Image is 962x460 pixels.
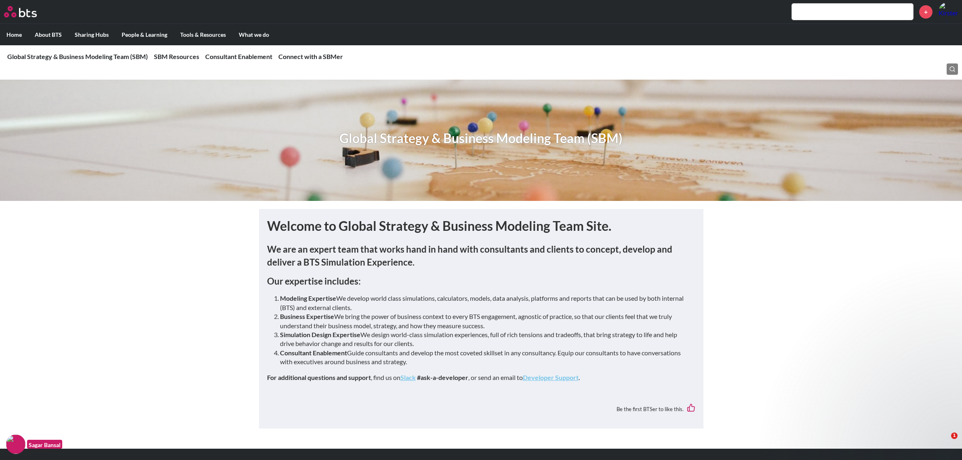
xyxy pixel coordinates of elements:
strong: Modeling Expertise [280,294,336,302]
li: We bring the power of business context to every BTS engagement, agnostic of practice, so that our... [280,312,689,330]
h1: Global Strategy & Business Modeling Team (SBM) [339,129,623,148]
img: F [6,435,25,454]
a: + [919,5,933,19]
strong: Simulation Design Expertise [280,331,360,338]
li: Guide consultants and develop the most coveted skillset in any consultancy. Equip our consultants... [280,348,689,367]
p: , find us on , or send an email to . [267,373,695,382]
strong: Consultant Enablement [280,349,347,357]
a: Global Strategy & Business Modeling Team (SBM) [7,53,148,60]
a: Profile [939,2,958,21]
li: We design world-class simulation experiences, full of rich tensions and tradeoffs, that bring str... [280,330,689,348]
a: Consultant Enablement [205,53,272,60]
label: About BTS [28,24,68,45]
div: Be the first BTSer to like this. [267,398,695,420]
label: People & Learning [115,24,174,45]
label: Tools & Resources [174,24,232,45]
h1: Welcome to Global Strategy & Business Modeling Team Site. [267,217,695,235]
a: SBM Resources [154,53,199,60]
iframe: Intercom live chat [935,433,954,452]
h3: Our expertise includes: [267,275,695,287]
strong: We are an expert team that works hand in hand with consultants and clients to concept, develop an... [267,244,672,267]
span: 1 [951,433,958,439]
a: Slack [400,373,416,381]
figcaption: Sagar Bansal [27,440,62,449]
a: Developer Support [523,373,579,381]
strong: #ask-a-developer [417,373,468,381]
strong: Business Expertise [280,312,334,320]
label: Sharing Hubs [68,24,115,45]
img: BTS Logo [4,6,37,17]
li: We develop world class simulations, calculators, models, data analysis, platforms and reports tha... [280,294,689,312]
strong: For additional questions and support [267,373,371,381]
a: Connect with a SBMer [278,53,343,60]
img: Kirsten See [939,2,958,21]
a: Go home [4,6,52,17]
label: What we do [232,24,276,45]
